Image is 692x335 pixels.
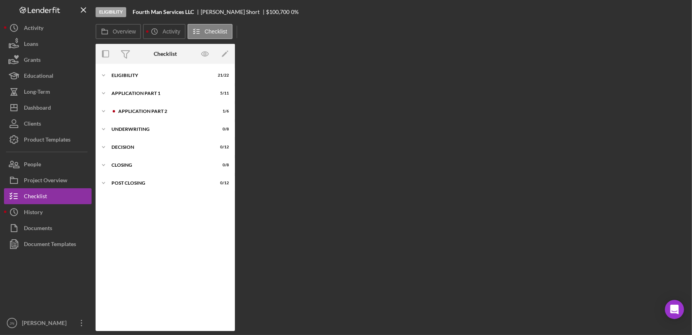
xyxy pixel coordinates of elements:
div: Documents [24,220,52,238]
label: Activity [162,28,180,35]
button: Long-Term [4,84,92,100]
button: Dashboard [4,100,92,116]
button: History [4,204,92,220]
div: Application Part 2 [118,109,209,114]
div: 0 / 12 [215,181,229,185]
div: Grants [24,52,41,70]
div: Decision [111,145,209,150]
div: Clients [24,116,41,134]
b: Fourth Man Services LLC [133,9,194,15]
div: Application Part 1 [111,91,209,96]
button: Product Templates [4,132,92,148]
div: Eligibility [96,7,126,17]
button: Activity [143,24,185,39]
button: Loans [4,36,92,52]
div: Activity [24,20,43,38]
div: Loans [24,36,38,54]
label: Checklist [205,28,227,35]
button: Checklist [188,24,233,39]
div: Post Closing [111,181,209,185]
div: 21 / 22 [215,73,229,78]
button: Project Overview [4,172,92,188]
div: 0 % [291,9,299,15]
div: Eligibility [111,73,209,78]
div: 0 / 8 [215,163,229,167]
button: JN[PERSON_NAME] [4,315,92,331]
button: Educational [4,68,92,84]
button: Activity [4,20,92,36]
button: Documents [4,220,92,236]
div: 0 / 12 [215,145,229,150]
div: Long-Term [24,84,50,102]
text: JN [10,321,14,325]
div: Checklist [154,51,177,57]
button: Overview [96,24,141,39]
div: History [24,204,43,222]
div: Dashboard [24,100,51,118]
button: Checklist [4,188,92,204]
div: Closing [111,163,209,167]
div: 1 / 6 [215,109,229,114]
div: 5 / 11 [215,91,229,96]
div: [PERSON_NAME] Short [201,9,266,15]
div: People [24,156,41,174]
div: 0 / 8 [215,127,229,132]
div: Open Intercom Messenger [665,300,684,319]
div: [PERSON_NAME] [20,315,72,333]
div: Document Templates [24,236,76,254]
button: Grants [4,52,92,68]
button: Document Templates [4,236,92,252]
div: Project Overview [24,172,67,190]
label: Overview [113,28,136,35]
button: People [4,156,92,172]
button: Clients [4,116,92,132]
div: Product Templates [24,132,70,150]
div: Underwriting [111,127,209,132]
div: Educational [24,68,53,86]
div: Checklist [24,188,47,206]
span: $100,700 [266,8,290,15]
